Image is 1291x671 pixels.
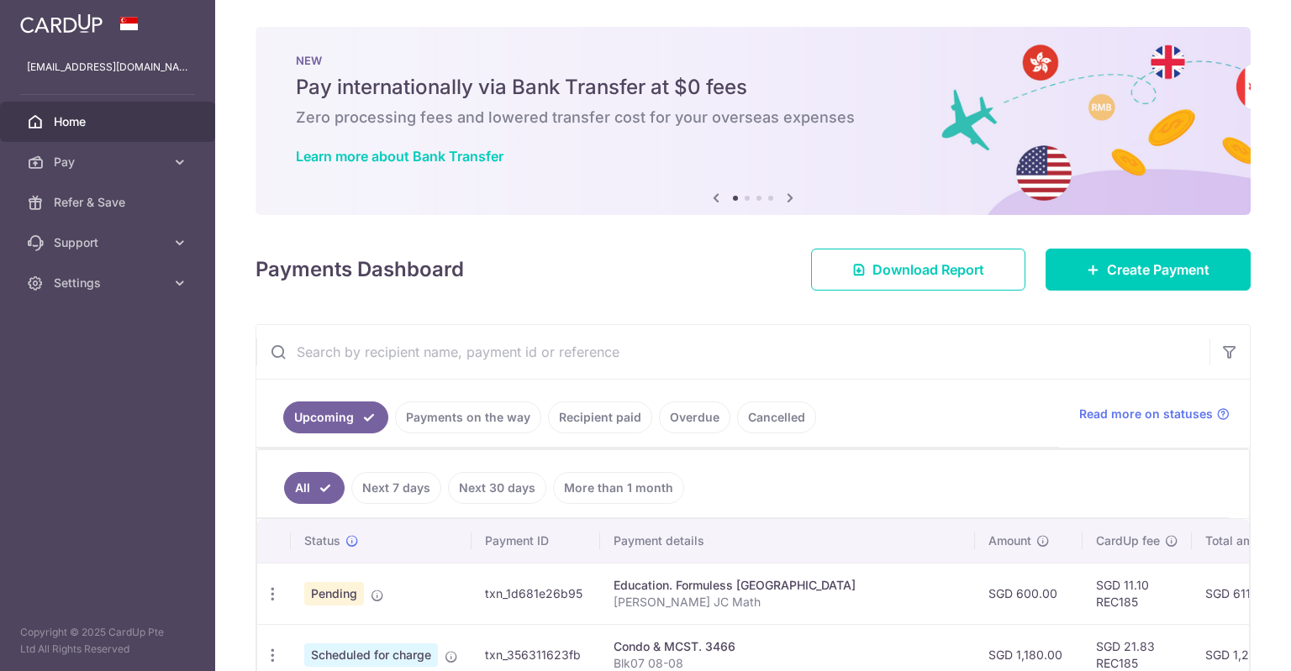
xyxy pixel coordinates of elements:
[553,472,684,504] a: More than 1 month
[1107,259,1209,280] span: Create Payment
[304,643,438,667] span: Scheduled for charge
[54,113,165,130] span: Home
[659,401,730,433] a: Overdue
[54,234,165,251] span: Support
[1046,249,1251,291] a: Create Payment
[296,107,1210,128] h6: Zero processing fees and lowered transfer cost for your overseas expenses
[351,472,441,504] a: Next 7 days
[256,27,1251,215] img: Bank transfer banner
[54,194,165,211] span: Refer & Save
[256,325,1209,379] input: Search by recipient name, payment id or reference
[284,472,345,504] a: All
[975,563,1083,624] td: SGD 600.00
[548,401,652,433] a: Recipient paid
[304,582,364,605] span: Pending
[737,401,816,433] a: Cancelled
[614,594,962,611] p: [PERSON_NAME] JC Math
[256,254,464,285] h4: Payments Dashboard
[304,532,340,549] span: Status
[472,563,600,624] td: txn_1d681e26b95
[1205,532,1261,549] span: Total amt.
[54,154,165,170] span: Pay
[600,519,975,563] th: Payment details
[54,275,165,291] span: Settings
[472,519,600,563] th: Payment ID
[1079,406,1213,422] span: Read more on statuses
[296,54,1210,67] p: NEW
[1079,406,1230,422] a: Read more on statuses
[614,577,962,594] div: Education. Formuless [GEOGRAPHIC_DATA]
[296,74,1210,101] h5: Pay internationally via Bank Transfer at $0 fees
[296,148,503,165] a: Learn more about Bank Transfer
[395,401,541,433] a: Payments on the way
[614,638,962,655] div: Condo & MCST. 3466
[283,401,388,433] a: Upcoming
[811,249,1025,291] a: Download Report
[872,259,984,280] span: Download Report
[448,472,546,504] a: Next 30 days
[27,59,188,76] p: [EMAIL_ADDRESS][DOMAIN_NAME]
[20,13,103,34] img: CardUp
[1083,563,1192,624] td: SGD 11.10 REC185
[1096,532,1160,549] span: CardUp fee
[988,532,1031,549] span: Amount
